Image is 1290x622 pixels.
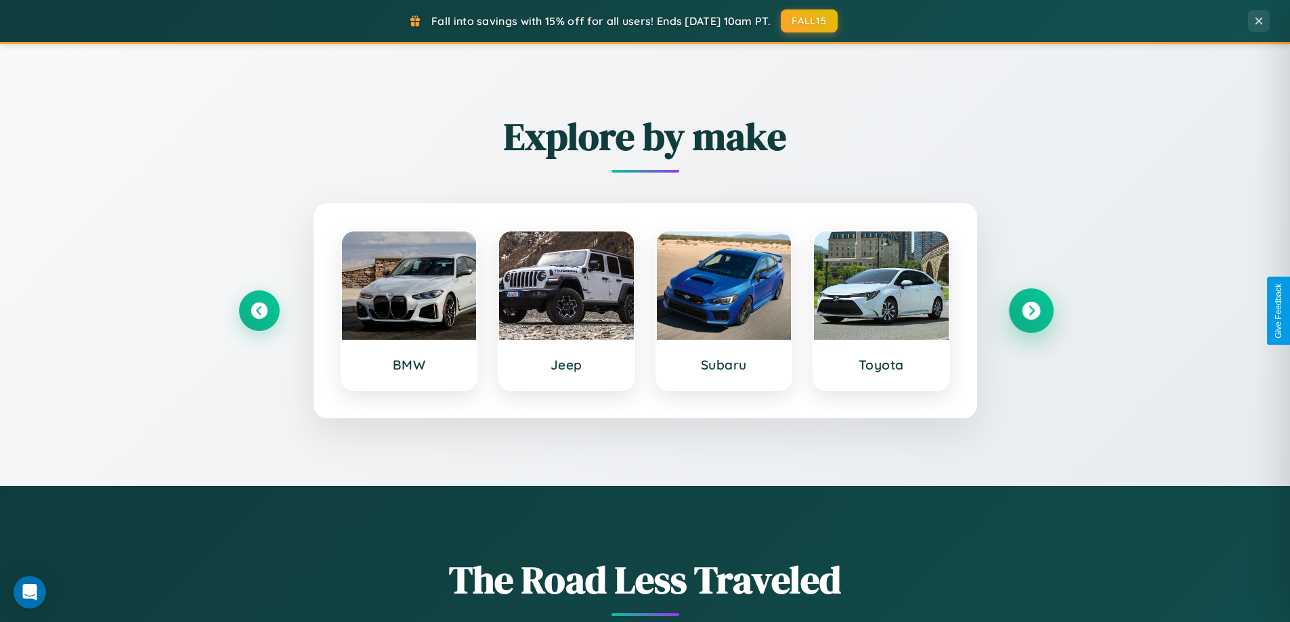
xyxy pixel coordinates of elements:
span: Fall into savings with 15% off for all users! Ends [DATE] 10am PT. [431,14,771,28]
h3: Subaru [670,357,778,373]
button: FALL15 [781,9,838,32]
div: Open Intercom Messenger [14,576,46,608]
h2: Explore by make [239,110,1052,162]
div: Give Feedback [1274,284,1283,338]
h3: Jeep [513,357,620,373]
h3: Toyota [827,357,935,373]
h1: The Road Less Traveled [239,554,1052,606]
h3: BMW [356,357,463,373]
